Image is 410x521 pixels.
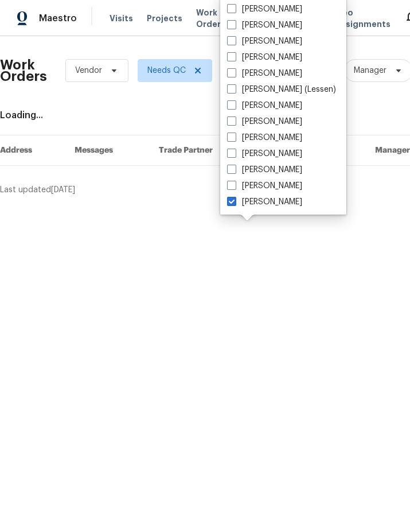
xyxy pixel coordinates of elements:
[227,84,336,95] label: [PERSON_NAME] (Lessen)
[227,52,302,63] label: [PERSON_NAME]
[39,13,77,24] span: Maestro
[227,3,302,15] label: [PERSON_NAME]
[227,180,302,192] label: [PERSON_NAME]
[227,36,302,47] label: [PERSON_NAME]
[354,65,386,76] span: Manager
[150,135,257,166] th: Trade Partner
[147,13,182,24] span: Projects
[227,20,302,31] label: [PERSON_NAME]
[227,68,302,79] label: [PERSON_NAME]
[227,164,302,176] label: [PERSON_NAME]
[51,186,75,194] span: [DATE]
[110,13,133,24] span: Visits
[227,196,302,208] label: [PERSON_NAME]
[147,65,186,76] span: Needs QC
[227,148,302,160] label: [PERSON_NAME]
[227,100,302,111] label: [PERSON_NAME]
[65,135,150,166] th: Messages
[75,65,102,76] span: Vendor
[227,116,302,127] label: [PERSON_NAME]
[196,7,225,30] span: Work Orders
[335,7,391,30] span: Geo Assignments
[227,132,302,143] label: [PERSON_NAME]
